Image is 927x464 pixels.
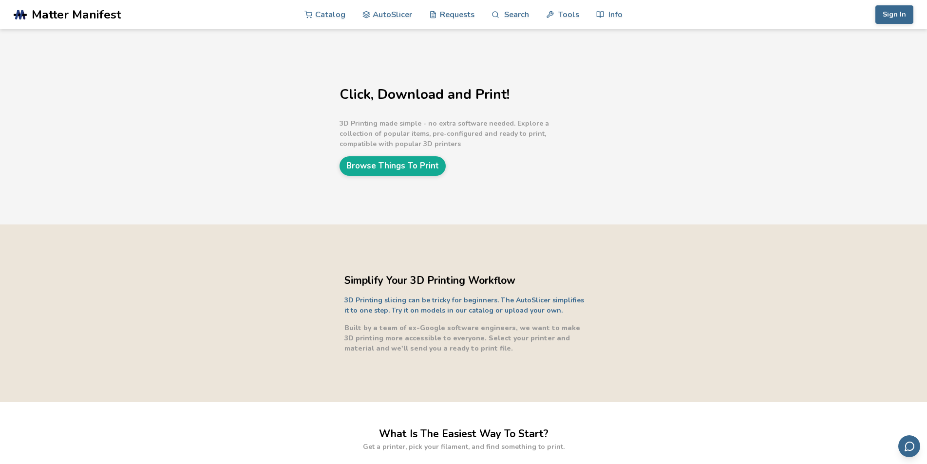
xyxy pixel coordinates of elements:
[363,442,565,452] p: Get a printer, pick your filament, and find something to print.
[344,323,588,353] p: Built by a team of ex-Google software engineers, we want to make 3D printing more accessible to e...
[898,435,920,457] button: Send feedback via email
[340,118,583,149] p: 3D Printing made simple - no extra software needed. Explore a collection of popular items, pre-co...
[32,8,121,21] span: Matter Manifest
[344,295,588,316] p: 3D Printing slicing can be tricky for beginners. The AutoSlicer simplifies it to one step. Try it...
[340,87,583,102] h1: Click, Download and Print!
[379,427,549,442] h2: What Is The Easiest Way To Start?
[344,273,588,288] h2: Simplify Your 3D Printing Workflow
[340,156,446,175] a: Browse Things To Print
[875,5,913,24] button: Sign In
